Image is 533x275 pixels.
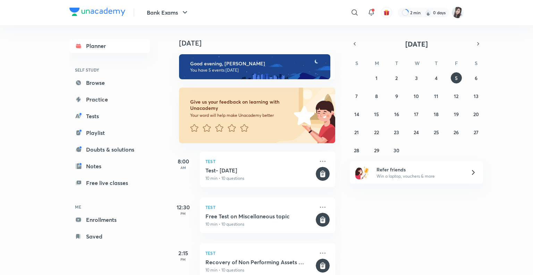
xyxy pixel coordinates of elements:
[434,129,439,136] abbr: September 25, 2025
[69,229,150,243] a: Saved
[411,127,422,138] button: September 24, 2025
[69,126,150,140] a: Playlist
[431,90,442,102] button: September 11, 2025
[391,72,402,83] button: September 2, 2025
[431,127,442,138] button: September 25, 2025
[471,90,482,102] button: September 13, 2025
[179,54,330,79] img: evening
[391,145,402,156] button: September 30, 2025
[454,111,459,118] abbr: September 19, 2025
[351,145,362,156] button: September 28, 2025
[205,213,314,220] h5: Free Test on Miscellaneous topic
[169,249,197,257] h5: 2:15
[143,6,193,19] button: Bank Exams
[394,111,399,118] abbr: September 16, 2025
[69,64,150,76] h6: SELF STUDY
[169,165,197,170] p: AM
[270,88,335,143] img: feedback_image
[69,176,150,190] a: Free live classes
[391,127,402,138] button: September 23, 2025
[351,108,362,120] button: September 14, 2025
[405,39,428,49] span: [DATE]
[414,129,419,136] abbr: September 24, 2025
[451,90,462,102] button: September 12, 2025
[454,93,458,99] abbr: September 12, 2025
[434,111,439,118] abbr: September 18, 2025
[451,72,462,83] button: September 5, 2025
[411,90,422,102] button: September 10, 2025
[451,108,462,120] button: September 19, 2025
[355,165,369,179] img: referral
[395,75,398,81] abbr: September 2, 2025
[190,60,324,67] h6: Good evening, [PERSON_NAME]
[179,39,342,47] h4: [DATE]
[415,75,418,81] abbr: September 3, 2025
[371,108,382,120] button: September 15, 2025
[391,90,402,102] button: September 9, 2025
[69,109,150,123] a: Tests
[371,127,382,138] button: September 22, 2025
[371,72,382,83] button: September 1, 2025
[355,60,358,66] abbr: Sunday
[371,90,382,102] button: September 8, 2025
[69,8,125,18] a: Company Logo
[69,8,125,16] img: Company Logo
[190,113,291,118] p: Your word will help make Unacademy better
[473,111,479,118] abbr: September 20, 2025
[375,75,378,81] abbr: September 1, 2025
[381,7,392,18] button: avatar
[377,166,462,173] h6: Refer friends
[69,92,150,106] a: Practice
[69,143,150,156] a: Doubts & solutions
[471,108,482,120] button: September 20, 2025
[475,75,477,81] abbr: September 6, 2025
[205,221,314,227] p: 10 min • 10 questions
[455,75,458,81] abbr: September 5, 2025
[205,249,314,257] p: Test
[69,201,150,213] h6: ME
[169,211,197,216] p: PM
[354,147,359,154] abbr: September 28, 2025
[414,93,419,99] abbr: September 10, 2025
[354,111,359,118] abbr: September 14, 2025
[359,39,473,49] button: [DATE]
[415,60,420,66] abbr: Wednesday
[431,72,442,83] button: September 4, 2025
[391,108,402,120] button: September 16, 2025
[451,127,462,138] button: September 26, 2025
[205,157,314,165] p: Test
[205,167,314,174] h5: Test- 5th Sep, 2025
[355,93,358,99] abbr: September 7, 2025
[169,257,197,261] p: PM
[69,159,150,173] a: Notes
[425,9,432,16] img: streak
[377,173,462,179] p: Win a laptop, vouchers & more
[395,93,398,99] abbr: September 9, 2025
[474,93,479,99] abbr: September 13, 2025
[411,72,422,83] button: September 3, 2025
[351,127,362,138] button: September 21, 2025
[434,93,438,99] abbr: September 11, 2025
[394,129,399,136] abbr: September 23, 2025
[169,203,197,211] h5: 12:30
[374,147,379,154] abbr: September 29, 2025
[375,60,379,66] abbr: Monday
[69,213,150,227] a: Enrollments
[435,75,438,81] abbr: September 4, 2025
[452,7,464,18] img: Manjeet Kaur
[205,267,314,273] p: 10 min • 10 questions
[435,60,438,66] abbr: Thursday
[190,67,324,73] p: You have 5 events [DATE]
[455,60,458,66] abbr: Friday
[471,72,482,83] button: September 6, 2025
[431,108,442,120] button: September 18, 2025
[474,129,479,136] abbr: September 27, 2025
[205,203,314,211] p: Test
[351,90,362,102] button: September 7, 2025
[395,60,398,66] abbr: Tuesday
[169,157,197,165] h5: 8:00
[190,99,291,111] h6: Give us your feedback on learning with Unacademy
[375,93,378,99] abbr: September 8, 2025
[374,129,379,136] abbr: September 22, 2025
[394,147,399,154] abbr: September 30, 2025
